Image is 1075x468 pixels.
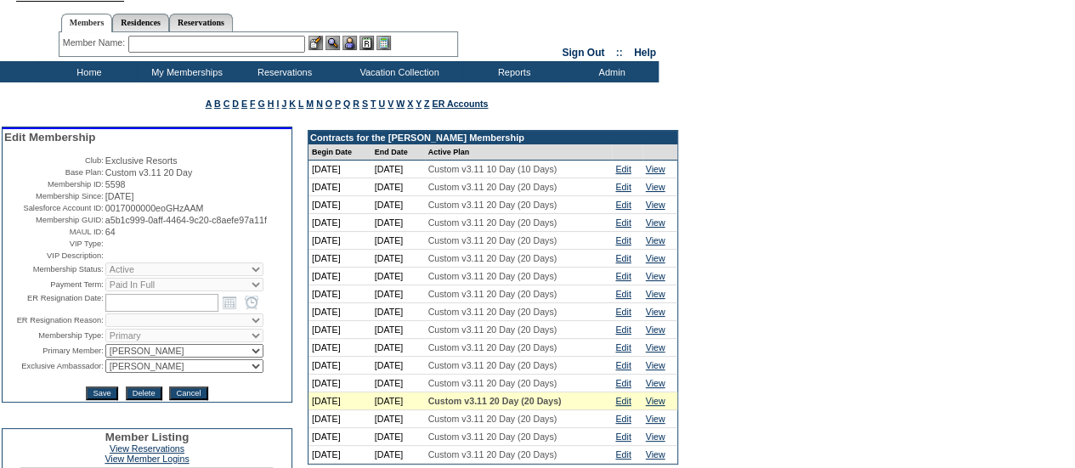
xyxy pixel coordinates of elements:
[615,217,631,228] a: Edit
[371,196,425,214] td: [DATE]
[615,342,631,352] a: Edit
[371,144,425,161] td: End Date
[105,215,267,225] span: a5b1c999-0aff-4464-9c20-c8aefe97a11f
[308,446,371,464] td: [DATE]
[615,182,631,192] a: Edit
[4,215,104,225] td: Membership GUID:
[646,414,665,424] a: View
[126,386,162,400] input: Delete
[646,342,665,352] a: View
[4,313,104,327] td: ER Resignation Reason:
[308,250,371,268] td: [DATE]
[615,235,631,245] a: Edit
[362,99,368,109] a: S
[646,289,665,299] a: View
[646,378,665,388] a: View
[428,431,557,442] span: Custom v3.11 20 Day (20 Days)
[289,99,296,109] a: K
[38,61,136,82] td: Home
[615,396,631,406] a: Edit
[308,285,371,303] td: [DATE]
[308,144,371,161] td: Begin Date
[353,99,359,109] a: R
[242,293,261,312] a: Open the time view popup.
[463,61,561,82] td: Reports
[646,449,665,460] a: View
[4,167,104,178] td: Base Plan:
[105,454,189,464] a: View Member Logins
[335,99,341,109] a: P
[616,47,623,59] span: ::
[136,61,234,82] td: My Memberships
[646,200,665,210] a: View
[396,99,405,109] a: W
[308,392,371,410] td: [DATE]
[308,375,371,392] td: [DATE]
[378,99,385,109] a: U
[4,155,104,166] td: Club:
[331,61,463,82] td: Vacation Collection
[561,61,659,82] td: Admin
[615,253,631,263] a: Edit
[428,289,557,299] span: Custom v3.11 20 Day (20 Days)
[4,179,104,189] td: Membership ID:
[308,339,371,357] td: [DATE]
[371,285,425,303] td: [DATE]
[432,99,488,109] a: ER Accounts
[105,179,126,189] span: 5598
[308,214,371,232] td: [DATE]
[428,164,557,174] span: Custom v3.11 10 Day (10 Days)
[268,99,274,109] a: H
[425,144,613,161] td: Active Plan
[416,99,422,109] a: Y
[646,396,665,406] a: View
[308,161,371,178] td: [DATE]
[234,61,331,82] td: Reservations
[4,262,104,276] td: Membership Status:
[281,99,286,109] a: J
[61,14,113,32] a: Members
[105,227,116,237] span: 64
[308,268,371,285] td: [DATE]
[428,235,557,245] span: Custom v3.11 20 Day (20 Days)
[646,182,665,192] a: View
[276,99,279,109] a: I
[112,14,169,31] a: Residences
[308,357,371,375] td: [DATE]
[371,232,425,250] td: [DATE]
[371,178,425,196] td: [DATE]
[105,203,204,213] span: 0017000000eoGHzAAM
[371,161,425,178] td: [DATE]
[646,253,665,263] a: View
[4,239,104,249] td: VIP Type:
[646,324,665,335] a: View
[343,99,350,109] a: Q
[615,164,631,174] a: Edit
[634,47,656,59] a: Help
[308,196,371,214] td: [DATE]
[220,293,239,312] a: Open the calendar popup.
[428,200,557,210] span: Custom v3.11 20 Day (20 Days)
[105,167,192,178] span: Custom v3.11 20 Day
[428,307,557,317] span: Custom v3.11 20 Day (20 Days)
[223,99,230,109] a: C
[371,446,425,464] td: [DATE]
[86,386,117,400] input: Save
[646,164,665,174] a: View
[371,268,425,285] td: [DATE]
[428,378,557,388] span: Custom v3.11 20 Day (20 Days)
[105,431,190,443] span: Member Listing
[4,203,104,213] td: Salesforce Account ID:
[306,99,314,109] a: M
[110,443,184,454] a: View Reservations
[241,99,247,109] a: E
[232,99,239,109] a: D
[105,191,134,201] span: [DATE]
[63,36,128,50] div: Member Name:
[428,396,562,406] span: Custom v3.11 20 Day (20 Days)
[615,324,631,335] a: Edit
[615,431,631,442] a: Edit
[615,271,631,281] a: Edit
[371,375,425,392] td: [DATE]
[308,232,371,250] td: [DATE]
